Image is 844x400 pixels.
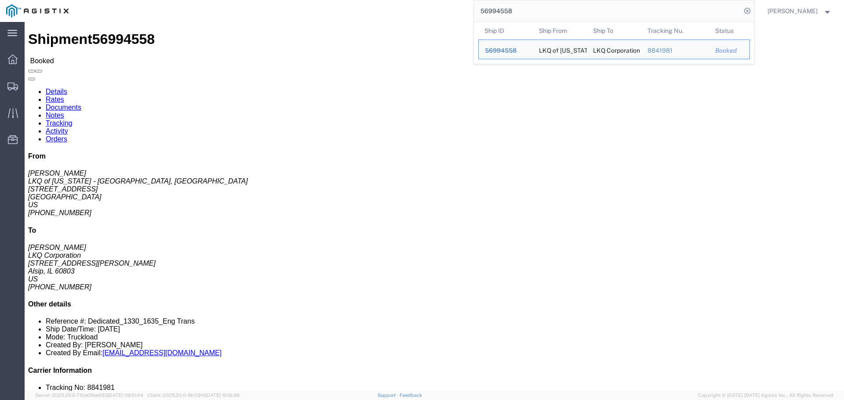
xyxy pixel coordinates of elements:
th: Ship From [532,22,587,40]
input: Search for shipment number, reference number [474,0,741,22]
table: Search Results [478,22,754,64]
th: Status [709,22,750,40]
div: 8841981 [647,46,703,55]
span: [DATE] 10:16:38 [205,393,240,398]
span: Copyright © [DATE]-[DATE] Agistix Inc., All Rights Reserved [698,392,833,399]
iframe: FS Legacy Container [25,22,844,391]
div: LKQ Corporation [593,40,635,59]
div: 56994558 [485,46,527,55]
th: Ship ID [478,22,533,40]
span: Douglas Harris [768,6,818,16]
a: Support [378,393,400,398]
th: Ship To [587,22,641,40]
span: [DATE] 09:51:04 [108,393,143,398]
div: Booked [715,46,743,55]
span: Server: 2025.20.0-710e05ee653 [35,393,143,398]
span: Client: 2025.20.0-8b113f4 [147,393,240,398]
div: LKQ of Michigan - Belleville, Mi [538,40,581,59]
img: logo [6,4,69,18]
th: Tracking Nu. [641,22,709,40]
span: 56994558 [485,47,517,54]
a: Feedback [400,393,422,398]
button: [PERSON_NAME] [767,6,832,16]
